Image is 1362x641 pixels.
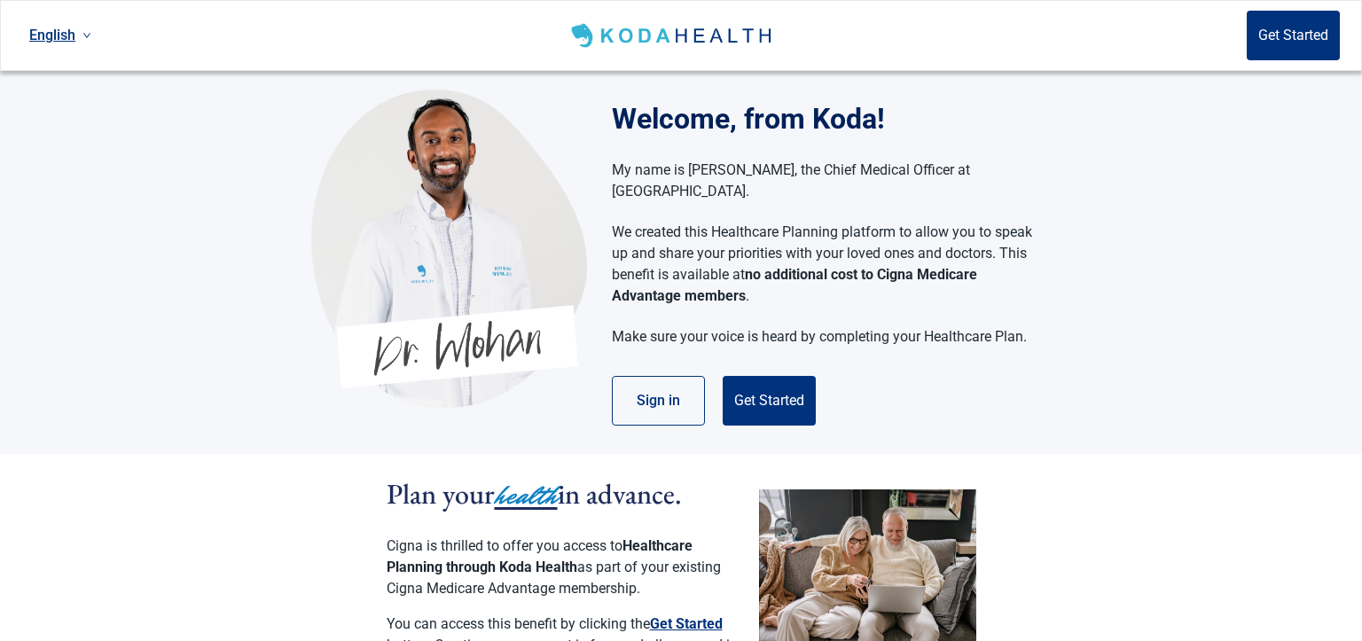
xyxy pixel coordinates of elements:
[387,475,495,512] span: Plan your
[612,326,1033,348] p: Make sure your voice is heard by completing your Healthcare Plan.
[22,20,98,50] a: Current language: English
[558,475,682,512] span: in advance.
[612,376,705,426] button: Sign in
[612,98,1051,140] h1: Welcome, from Koda!
[650,614,723,635] button: Get Started
[495,476,558,515] span: health
[311,89,587,408] img: Koda Health
[612,160,1033,202] p: My name is [PERSON_NAME], the Chief Medical Officer at [GEOGRAPHIC_DATA].
[1247,11,1340,60] button: Get Started
[387,537,622,554] span: Cigna is thrilled to offer you access to
[82,31,91,40] span: down
[612,222,1033,307] p: We created this Healthcare Planning platform to allow you to speak up and share your priorities w...
[612,266,977,304] strong: no additional cost to Cigna Medicare Advantage members
[723,376,816,426] button: Get Started
[567,21,778,50] img: Koda Health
